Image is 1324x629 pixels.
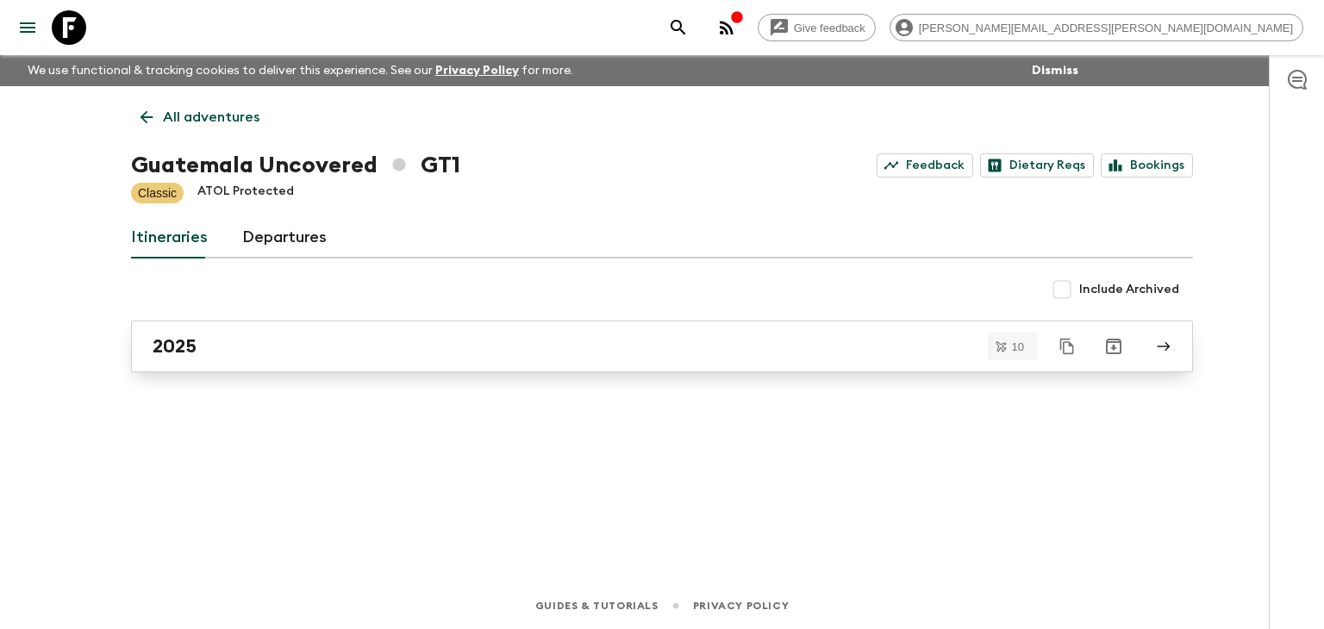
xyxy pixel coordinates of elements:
h1: Guatemala Uncovered GT1 [131,148,460,183]
a: Departures [242,217,327,258]
button: Dismiss [1027,59,1083,83]
a: All adventures [131,100,269,134]
a: Privacy Policy [693,596,789,615]
a: Itineraries [131,217,208,258]
button: Archive [1096,329,1131,364]
button: Duplicate [1052,331,1083,362]
div: [PERSON_NAME][EMAIL_ADDRESS][PERSON_NAME][DOMAIN_NAME] [890,14,1303,41]
span: Include Archived [1079,281,1179,298]
p: We use functional & tracking cookies to deliver this experience. See our for more. [21,55,580,86]
span: [PERSON_NAME][EMAIL_ADDRESS][PERSON_NAME][DOMAIN_NAME] [909,22,1302,34]
a: Privacy Policy [435,65,519,77]
h2: 2025 [153,335,197,358]
a: Give feedback [758,14,876,41]
a: Bookings [1101,153,1193,177]
a: Guides & Tutorials [535,596,659,615]
span: 10 [1002,341,1034,352]
p: ATOL Protected [197,183,294,203]
a: Feedback [877,153,973,177]
p: All adventures [163,107,259,128]
button: search adventures [661,10,696,45]
button: menu [10,10,45,45]
a: Dietary Reqs [980,153,1094,177]
a: 2025 [131,321,1193,372]
span: Give feedback [784,22,875,34]
p: Classic [138,184,177,202]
